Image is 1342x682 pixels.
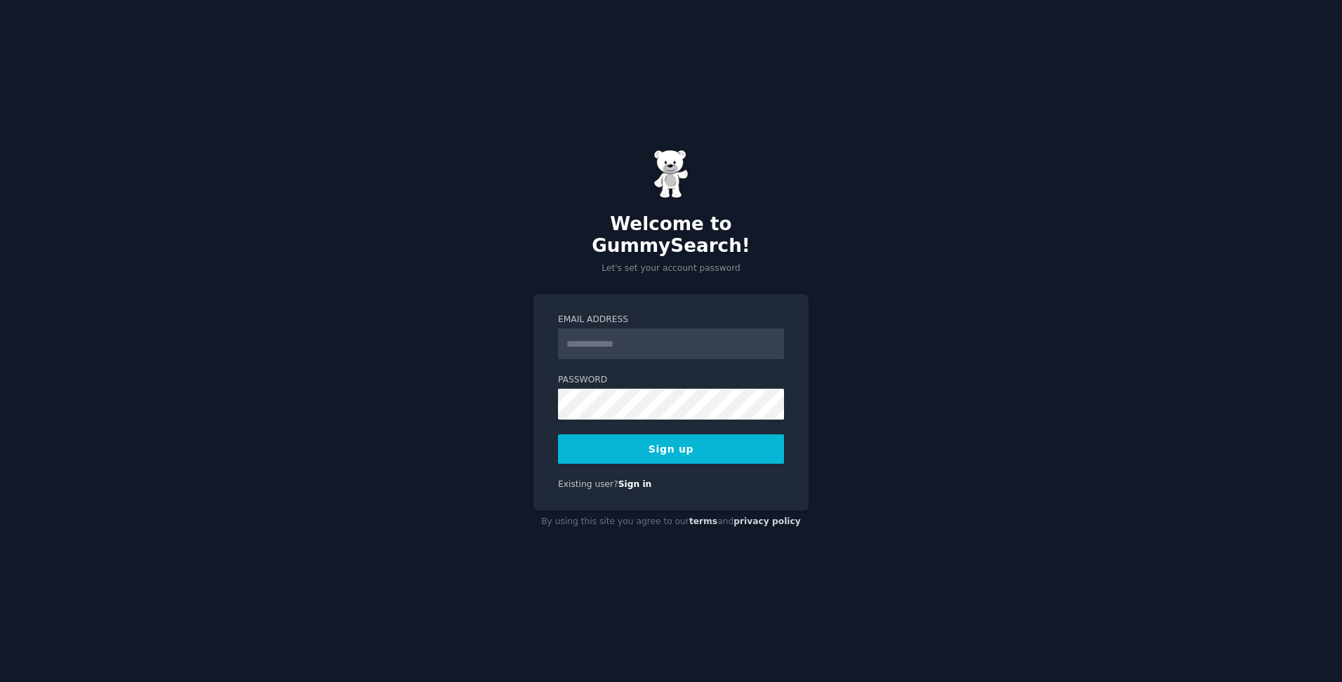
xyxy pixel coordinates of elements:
[733,516,801,526] a: privacy policy
[533,262,809,275] p: Let's set your account password
[533,213,809,258] h2: Welcome to GummySearch!
[558,314,784,326] label: Email Address
[558,434,784,464] button: Sign up
[618,479,652,489] a: Sign in
[653,149,689,199] img: Gummy Bear
[558,374,784,387] label: Password
[558,479,618,489] span: Existing user?
[533,511,809,533] div: By using this site you agree to our and
[689,516,717,526] a: terms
